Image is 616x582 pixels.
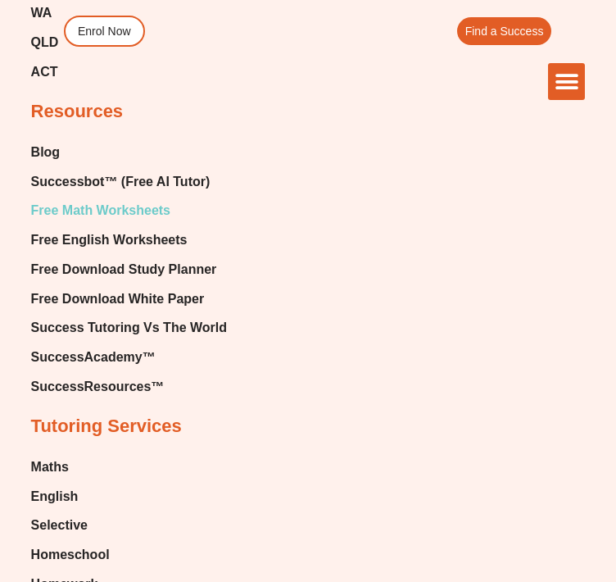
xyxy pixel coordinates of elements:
a: SuccessAcademy™ [31,345,227,370]
h2: Tutoring Services [31,415,182,439]
span: Free Math Worksheets [31,198,170,223]
span: SuccessAcademy™ [31,345,156,370]
a: Homeschool [31,543,110,567]
a: Successbot™ (Free AI Tutor) [31,170,227,194]
span: Find a Success [465,25,544,37]
a: Success Tutoring Vs The World [31,316,227,340]
a: Free English Worksheets [31,228,227,252]
a: Free Download Study Planner [31,257,227,282]
span: Maths [31,455,69,480]
h2: Resources [31,100,124,124]
a: Enrol Now [64,16,145,47]
a: Maths [31,455,110,480]
span: Free Download White Paper [31,287,205,311]
div: Menu Toggle [548,63,585,100]
span: Successbot™ (Free AI Tutor) [31,170,211,194]
span: Enrol Now [78,25,131,37]
span: Free Download Study Planner [31,257,217,282]
iframe: Chat Widget [335,397,616,582]
a: Selective [31,513,110,538]
span: Free English Worksheets [31,228,188,252]
a: Blog [31,140,227,165]
span: Selective [31,513,88,538]
a: SuccessResources™ [31,375,227,399]
span: Blog [31,140,61,165]
span: English [31,484,79,509]
a: English [31,484,110,509]
a: Free Math Worksheets [31,198,227,223]
a: Free Download White Paper [31,287,227,311]
span: SuccessResources™ [31,375,165,399]
a: Find a Success [457,17,552,45]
